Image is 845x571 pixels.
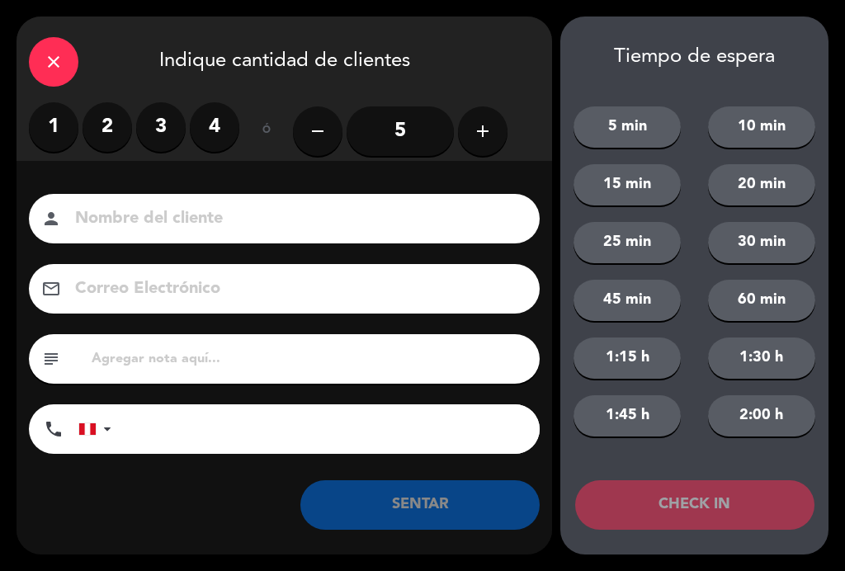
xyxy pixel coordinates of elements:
[575,480,814,530] button: CHECK IN
[44,52,64,72] i: close
[29,102,78,152] label: 1
[190,102,239,152] label: 4
[708,164,815,205] button: 20 min
[458,106,507,156] button: add
[83,102,132,152] label: 2
[73,275,518,304] input: Correo Electrónico
[708,280,815,321] button: 60 min
[574,280,681,321] button: 45 min
[239,102,293,160] div: ó
[300,480,540,530] button: SENTAR
[41,279,61,299] i: email
[574,395,681,437] button: 1:45 h
[308,121,328,141] i: remove
[708,222,815,263] button: 30 min
[574,106,681,148] button: 5 min
[293,106,342,156] button: remove
[473,121,493,141] i: add
[708,395,815,437] button: 2:00 h
[41,349,61,369] i: subject
[44,419,64,439] i: phone
[136,102,186,152] label: 3
[560,45,828,69] div: Tiempo de espera
[90,347,527,370] input: Agregar nota aquí...
[574,164,681,205] button: 15 min
[17,17,552,102] div: Indique cantidad de clientes
[574,337,681,379] button: 1:15 h
[708,337,815,379] button: 1:30 h
[708,106,815,148] button: 10 min
[41,209,61,229] i: person
[73,205,518,234] input: Nombre del cliente
[79,405,117,453] div: Peru (Perú): +51
[574,222,681,263] button: 25 min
